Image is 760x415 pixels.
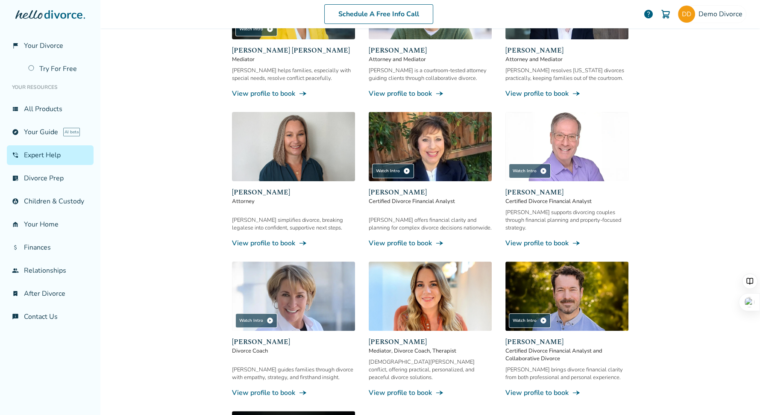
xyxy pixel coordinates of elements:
span: play_circle [540,317,547,324]
img: Demo Divorce [678,6,695,23]
span: Certified Divorce Financial Analyst [369,197,492,205]
a: View profile to bookline_end_arrow_notch [232,238,355,248]
a: phone_in_talkExpert Help [7,145,94,165]
a: View profile to bookline_end_arrow_notch [369,388,492,397]
span: group [12,267,19,274]
span: line_end_arrow_notch [299,239,307,247]
span: [PERSON_NAME] [505,187,628,197]
a: bookmark_checkAfter Divorce [7,284,94,303]
a: account_childChildren & Custody [7,191,94,211]
span: account_child [12,198,19,205]
span: play_circle [403,168,410,174]
a: View profile to bookline_end_arrow_notch [369,89,492,98]
span: [PERSON_NAME] [232,337,355,347]
span: Certified Divorce Financial Analyst and Collaborative Divorce [505,347,628,362]
div: [PERSON_NAME] resolves [US_STATE] divorces practically, keeping families out of the courtroom. [505,67,628,82]
a: View profile to bookline_end_arrow_notch [232,89,355,98]
span: line_end_arrow_notch [572,89,581,98]
a: garage_homeYour Home [7,215,94,234]
div: [DEMOGRAPHIC_DATA][PERSON_NAME] conflict, offering practical, personalized, and peaceful divorce ... [369,358,492,381]
a: View profile to bookline_end_arrow_notch [505,388,628,397]
span: Mediator, Divorce Coach, Therapist [369,347,492,355]
span: explore [12,129,19,135]
a: groupRelationships [7,261,94,280]
span: AI beta [63,128,80,136]
span: Attorney [232,197,355,205]
li: Your Resources [7,79,94,96]
div: Watch Intro [235,313,277,328]
div: Watch Intro [509,313,551,328]
span: [PERSON_NAME] [369,45,492,56]
span: line_end_arrow_notch [299,89,307,98]
span: Divorce Coach [232,347,355,355]
a: attach_moneyFinances [7,238,94,257]
img: Cart [660,9,671,19]
span: Demo Divorce [698,9,746,19]
a: View profile to bookline_end_arrow_notch [505,238,628,248]
span: Attorney and Mediator [369,56,492,63]
span: attach_money [12,244,19,251]
span: Attorney and Mediator [505,56,628,63]
div: [PERSON_NAME] offers financial clarity and planning for complex divorce decisions nationwide. [369,216,492,232]
span: Mediator [232,56,355,63]
span: [PERSON_NAME] [PERSON_NAME] [232,45,355,56]
span: flag_2 [12,42,19,49]
a: Schedule A Free Info Call [324,4,433,24]
span: [PERSON_NAME] [369,337,492,347]
span: Your Divorce [24,41,63,50]
span: line_end_arrow_notch [299,389,307,397]
img: Desiree Howard [232,112,355,181]
a: chat_infoContact Us [7,307,94,327]
span: bookmark_check [12,290,19,297]
a: View profile to bookline_end_arrow_notch [232,388,355,397]
img: Kristen Howerton [369,262,492,331]
div: Watch Intro [372,164,414,178]
span: play_circle [267,26,273,32]
img: Jeff Landers [505,112,628,181]
div: Watch Intro [509,164,551,178]
img: John Duffy [505,262,628,331]
span: phone_in_talk [12,152,19,159]
div: [PERSON_NAME] simplifies divorce, breaking legalese into confident, supportive next steps. [232,216,355,232]
span: garage_home [12,221,19,228]
div: [PERSON_NAME] brings divorce financial clarity from both professional and personal experience. [505,366,628,381]
a: help [643,9,654,19]
a: exploreYour GuideAI beta [7,122,94,142]
span: [PERSON_NAME] [505,337,628,347]
span: [PERSON_NAME] [232,187,355,197]
span: line_end_arrow_notch [572,389,581,397]
span: Certified Divorce Financial Analyst [505,197,628,205]
span: play_circle [267,317,273,324]
a: View profile to bookline_end_arrow_notch [369,238,492,248]
a: flag_2Your Divorce [7,36,94,56]
img: Kim Goodman [232,262,355,331]
a: Try For Free [23,59,94,79]
span: line_end_arrow_notch [435,239,444,247]
span: view_list [12,106,19,112]
div: [PERSON_NAME] guides families through divorce with empathy, strategy, and firsthand insight. [232,366,355,381]
span: play_circle [540,168,547,174]
a: list_alt_checkDivorce Prep [7,168,94,188]
span: line_end_arrow_notch [435,389,444,397]
div: [PERSON_NAME] is a courtroom-tested attorney guiding clients through collaborative divorce. [369,67,492,82]
div: [PERSON_NAME] helps families, especially with special needs, resolve conflict peacefully. [232,67,355,82]
img: Sandra Giudici [369,112,492,181]
a: View profile to bookline_end_arrow_notch [505,89,628,98]
span: line_end_arrow_notch [435,89,444,98]
div: [PERSON_NAME] supports divorcing couples through financial planning and property-focused strategy. [505,209,628,232]
a: view_listAll Products [7,99,94,119]
span: [PERSON_NAME] [369,187,492,197]
span: chat_info [12,313,19,320]
span: list_alt_check [12,175,19,182]
iframe: Chat Widget [717,374,760,415]
span: line_end_arrow_notch [572,239,581,247]
span: [PERSON_NAME] [505,45,628,56]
